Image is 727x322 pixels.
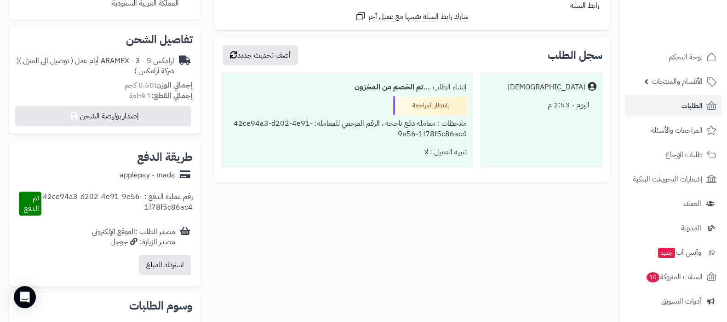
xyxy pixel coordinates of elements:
[125,80,193,91] small: 0.50 كجم
[139,255,191,275] button: استرداد المبلغ
[15,106,191,126] button: إصدار بوليصة الشحن
[368,12,469,22] span: شارك رابط السلة نفسها مع عميل آخر
[669,51,703,64] span: لوحة التحكم
[137,152,193,163] h2: طريقة الدفع
[681,222,701,234] span: المدونة
[24,193,39,214] span: تم الدفع
[625,241,721,263] a: وآتس آبجديد
[17,56,174,77] div: ارامكس ARAMEX - 3 - 5 أيام عمل ( توصيل الى المنزل )
[548,50,602,61] h3: سجل الطلب
[154,80,193,91] strong: إجمالي الوزن:
[625,266,721,288] a: السلات المتروكة10
[92,227,175,248] div: مصدر الطلب :الموقع الإلكتروني
[625,290,721,312] a: أدوات التسويق
[355,11,469,22] a: شارك رابط السلة نفسها مع عميل آخر
[227,143,467,161] div: تنبيه العميل : لا
[647,272,659,282] span: 10
[652,75,703,88] span: الأقسام والمنتجات
[17,55,174,77] span: ( شركة أرامكس )
[17,34,193,45] h2: تفاصيل الشحن
[625,193,721,215] a: العملاء
[120,170,175,181] div: applepay - mada
[625,144,721,166] a: طلبات الإرجاع
[625,168,721,190] a: إشعارات التحويلات البنكية
[633,173,703,186] span: إشعارات التحويلات البنكية
[14,286,36,308] div: Open Intercom Messenger
[92,237,175,247] div: مصدر الزيارة: جوجل
[355,82,424,93] b: تم الخصم من المخزون
[393,96,467,115] div: بانتظار المراجعة
[683,197,701,210] span: العملاء
[625,46,721,68] a: لوحة التحكم
[664,23,718,43] img: logo-2.png
[41,192,193,216] div: رقم عملية الدفع : 42ce94a3-d202-4e91-9e56-1f78f5c86ac4
[508,82,585,93] div: [DEMOGRAPHIC_DATA]
[129,90,193,101] small: 1 قطعة
[657,246,701,259] span: وآتس آب
[487,96,596,114] div: اليوم - 2:53 م
[651,124,703,137] span: المراجعات والأسئلة
[625,95,721,117] a: الطلبات
[227,115,467,143] div: ملاحظات : معاملة دفع ناجحة ، الرقم المرجعي للمعاملة: 42ce94a3-d202-4e91-9e56-1f78f5c86ac4
[151,90,193,101] strong: إجمالي القطع:
[223,45,298,65] button: أضف تحديث جديد
[625,217,721,239] a: المدونة
[646,270,703,283] span: السلات المتروكة
[17,300,193,311] h2: وسوم الطلبات
[665,148,703,161] span: طلبات الإرجاع
[227,78,467,96] div: إنشاء الطلب ....
[681,100,703,112] span: الطلبات
[658,248,675,258] span: جديد
[661,295,701,308] span: أدوات التسويق
[218,0,606,11] div: رابط السلة
[625,119,721,141] a: المراجعات والأسئلة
